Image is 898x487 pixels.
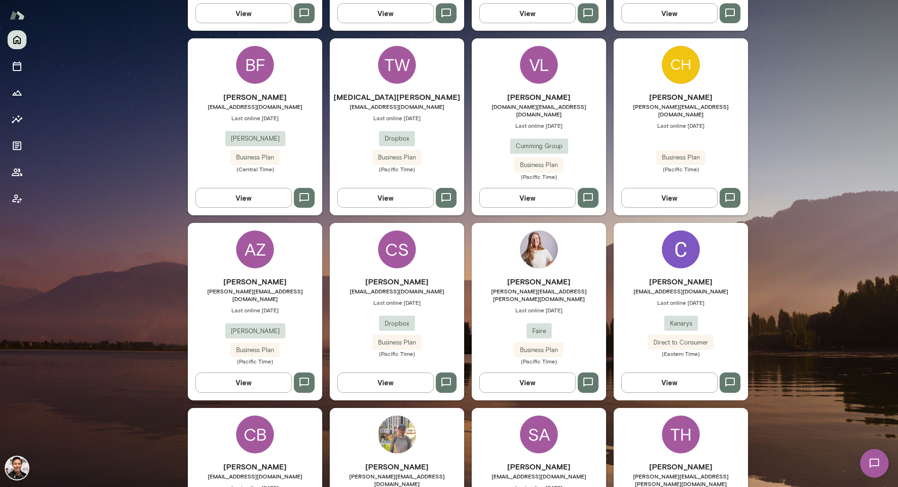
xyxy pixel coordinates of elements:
button: View [621,372,718,392]
img: Christopher Lee [662,46,700,84]
span: (Pacific Time) [472,173,606,180]
span: [EMAIL_ADDRESS][DOMAIN_NAME] [330,287,464,295]
h6: [PERSON_NAME] [330,461,464,472]
button: View [195,372,292,392]
div: SA [520,416,558,453]
div: BF [236,46,274,84]
span: Last online [DATE] [472,122,606,129]
span: [DOMAIN_NAME][EMAIL_ADDRESS][DOMAIN_NAME] [472,103,606,118]
span: Business Plan [372,153,422,162]
span: [EMAIL_ADDRESS][DOMAIN_NAME] [614,287,748,295]
div: VL [520,46,558,84]
h6: [PERSON_NAME] [188,91,322,103]
span: Last online [DATE] [188,114,322,122]
span: Business Plan [656,153,705,162]
span: (Pacific Time) [330,350,464,357]
button: View [621,3,718,23]
span: Business Plan [372,338,422,347]
button: Growth Plan [8,83,26,102]
button: View [479,372,576,392]
div: CS [378,230,416,268]
span: Faire [527,327,552,336]
span: Dropbox [379,134,415,143]
span: Last online [DATE] [330,114,464,122]
span: Last online [DATE] [614,299,748,306]
h6: [PERSON_NAME] [188,276,322,287]
div: TW [378,46,416,84]
img: Albert Villarde [6,457,28,479]
button: View [621,188,718,208]
img: Jeanenne Richert [520,230,558,268]
span: [PERSON_NAME][EMAIL_ADDRESS][DOMAIN_NAME] [188,287,322,302]
span: [EMAIL_ADDRESS][DOMAIN_NAME] [330,103,464,110]
div: AZ [236,230,274,268]
span: (Eastern Time) [614,350,748,357]
span: Business Plan [514,345,563,355]
span: (Pacific Time) [472,357,606,365]
span: [EMAIL_ADDRESS][DOMAIN_NAME] [472,472,606,480]
div: TH [662,416,700,453]
span: [PERSON_NAME][EMAIL_ADDRESS][DOMAIN_NAME] [614,103,748,118]
button: View [479,3,576,23]
span: Business Plan [230,153,280,162]
h6: [PERSON_NAME] [330,276,464,287]
span: [EMAIL_ADDRESS][DOMAIN_NAME] [188,103,322,110]
span: Kanarys [664,319,698,328]
h6: [PERSON_NAME] [614,276,748,287]
h6: [PERSON_NAME] [472,91,606,103]
button: View [479,188,576,208]
h6: [PERSON_NAME] [472,461,606,472]
span: Last online [DATE] [472,306,606,314]
span: Last online [DATE] [188,306,322,314]
button: View [195,188,292,208]
span: [PERSON_NAME][EMAIL_ADDRESS][PERSON_NAME][DOMAIN_NAME] [472,287,606,302]
button: View [337,372,434,392]
span: (Pacific Time) [330,165,464,173]
button: View [337,3,434,23]
h6: [PERSON_NAME] [472,276,606,287]
button: Home [8,30,26,49]
span: Business Plan [514,160,563,170]
button: Client app [8,189,26,208]
h6: [PERSON_NAME] [614,461,748,472]
button: Insights [8,110,26,129]
h6: [PERSON_NAME] [188,461,322,472]
span: Last online [DATE] [614,122,748,129]
img: Connie Poshala [662,230,700,268]
div: CB [236,416,274,453]
span: Last online [DATE] [330,299,464,306]
h6: [PERSON_NAME] [614,91,748,103]
span: (Pacific Time) [188,357,322,365]
span: Business Plan [230,345,280,355]
button: View [195,3,292,23]
h6: [MEDICAL_DATA][PERSON_NAME] [330,91,464,103]
button: View [337,188,434,208]
button: Documents [8,136,26,155]
img: Thomas Kitamura [378,416,416,453]
span: [PERSON_NAME] [225,134,285,143]
img: Mento [9,6,25,24]
span: (Pacific Time) [614,165,748,173]
span: Direct to Consumer [648,338,714,347]
span: [EMAIL_ADDRESS][DOMAIN_NAME] [188,472,322,480]
button: Members [8,163,26,182]
button: Sessions [8,57,26,76]
span: [PERSON_NAME] [225,327,285,336]
span: Cumming Group [510,142,568,151]
span: Dropbox [379,319,415,328]
span: (Central Time) [188,165,322,173]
